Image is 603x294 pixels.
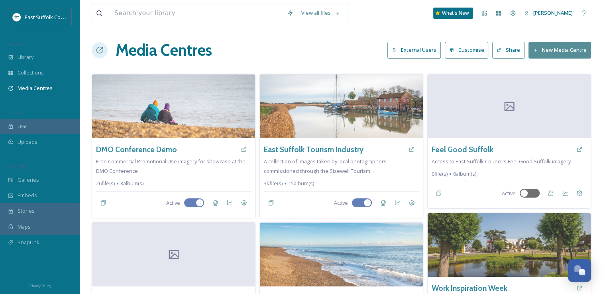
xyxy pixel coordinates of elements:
span: Library [18,53,33,61]
span: Maps [18,223,31,231]
span: Collections [18,69,44,76]
a: View all files [297,5,344,21]
a: Customise [445,42,493,58]
span: MEDIA [8,41,22,47]
input: Search your library [110,4,283,22]
a: Feel Good Suffolk [432,144,493,155]
span: Media Centres [18,84,53,92]
img: ESC%20Logo.png [13,13,21,21]
img: DSC_8619.jpg [92,74,255,138]
img: DSC_8723.jpg [260,74,423,138]
img: DSC_8515.jpg [260,223,423,286]
span: Active [502,190,516,197]
button: Open Chat [568,259,591,282]
span: Stories [18,207,35,215]
a: What's New [433,8,473,19]
span: Privacy Policy [28,283,51,288]
span: 0 album(s) [453,170,476,178]
span: Galleries [18,176,39,184]
span: UGC [18,123,28,130]
span: 3 album(s) [120,180,143,187]
span: [PERSON_NAME] [533,9,573,16]
a: Privacy Policy [28,280,51,290]
a: Work Inspiration Week [432,282,507,294]
button: Customise [445,42,489,58]
span: 0 file(s) [432,170,448,178]
span: Active [166,199,180,207]
span: Active [334,199,348,207]
span: A collection of images taken by local photographers commissioned through the Sizewell Tourism... [264,158,387,174]
span: COLLECT [8,110,25,116]
span: East Suffolk Council [25,13,72,21]
a: DMO Conference Demo [96,144,177,155]
span: Embeds [18,192,37,199]
a: East Suffolk Tourism Industry [264,144,363,155]
button: New Media Centre [528,42,591,58]
img: mary%40ettphotography.co.uk-Leiston-Thorpeness-144.jpg [428,213,591,277]
span: SnapLink [18,239,39,246]
span: Uploads [18,138,37,146]
h1: Media Centres [116,38,212,62]
span: 15 album(s) [288,180,314,187]
span: 26 file(s) [96,180,115,187]
span: Access to East Suffolk Council's Feel Good Suffolk imagery [432,158,571,165]
span: 3k file(s) [264,180,283,187]
span: Free Commercial Promotional Use imagery for showcase at the DMO Conference [96,158,246,174]
a: External Users [387,42,445,58]
span: WIDGETS [8,164,26,170]
button: External Users [387,42,441,58]
button: Share [492,42,524,58]
a: [PERSON_NAME] [520,5,577,21]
